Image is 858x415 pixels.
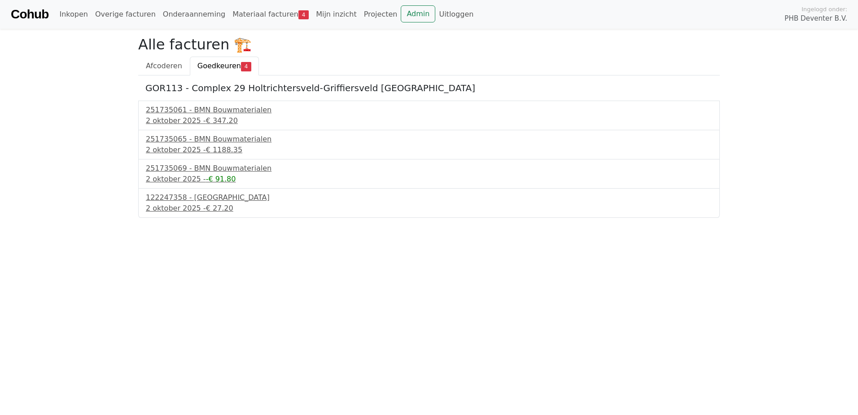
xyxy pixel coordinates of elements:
[190,57,259,75] a: Goedkeuren4
[92,5,159,23] a: Overige facturen
[360,5,401,23] a: Projecten
[146,62,182,70] span: Afcoderen
[146,163,712,174] div: 251735069 - BMN Bouwmaterialen
[146,163,712,185] a: 251735069 - BMN Bouwmaterialen2 oktober 2025 --€ 91.80
[146,105,712,115] div: 251735061 - BMN Bouwmaterialen
[145,83,713,93] h5: GOR113 - Complex 29 Holtrichtersveld-Griffiersveld [GEOGRAPHIC_DATA]
[206,204,233,212] span: € 27.20
[312,5,360,23] a: Mijn inzicht
[229,5,312,23] a: Materiaal facturen4
[801,5,847,13] span: Ingelogd onder:
[206,116,238,125] span: € 347.20
[241,62,251,71] span: 4
[206,175,236,183] span: -€ 91.80
[146,192,712,203] div: 122247358 - [GEOGRAPHIC_DATA]
[146,115,712,126] div: 2 oktober 2025 -
[146,192,712,214] a: 122247358 - [GEOGRAPHIC_DATA]2 oktober 2025 -€ 27.20
[146,105,712,126] a: 251735061 - BMN Bouwmaterialen2 oktober 2025 -€ 347.20
[401,5,435,22] a: Admin
[206,146,242,154] span: € 1188.35
[784,13,847,24] span: PHB Deventer B.V.
[435,5,477,23] a: Uitloggen
[146,203,712,214] div: 2 oktober 2025 -
[138,57,190,75] a: Afcoderen
[138,36,720,53] h2: Alle facturen 🏗️
[146,174,712,185] div: 2 oktober 2025 -
[146,145,712,155] div: 2 oktober 2025 -
[159,5,229,23] a: Onderaanneming
[298,10,309,19] span: 4
[56,5,91,23] a: Inkopen
[146,134,712,155] a: 251735065 - BMN Bouwmaterialen2 oktober 2025 -€ 1188.35
[146,134,712,145] div: 251735065 - BMN Bouwmaterialen
[11,4,48,25] a: Cohub
[197,62,241,70] span: Goedkeuren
